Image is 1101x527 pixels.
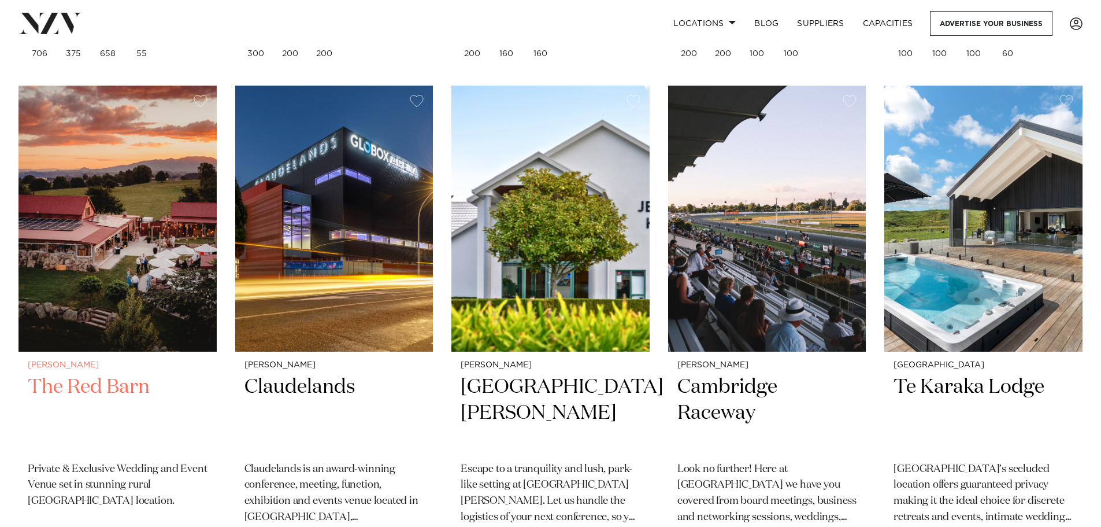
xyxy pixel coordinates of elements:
[244,374,424,452] h2: Claudelands
[677,361,857,370] small: [PERSON_NAME]
[930,11,1052,36] a: Advertise your business
[894,374,1073,452] h2: Te Karaka Lodge
[461,462,640,526] p: Escape to a tranquility and lush, park-like setting at [GEOGRAPHIC_DATA][PERSON_NAME]. Let us han...
[788,11,853,36] a: SUPPLIERS
[677,462,857,526] p: Look no further! Here at [GEOGRAPHIC_DATA] we have you covered from board meetings, business and ...
[894,361,1073,370] small: [GEOGRAPHIC_DATA]
[18,13,81,34] img: nzv-logo.png
[664,11,745,36] a: Locations
[461,361,640,370] small: [PERSON_NAME]
[28,374,207,452] h2: The Red Barn
[854,11,922,36] a: Capacities
[677,374,857,452] h2: Cambridge Raceway
[894,462,1073,526] p: [GEOGRAPHIC_DATA]’s secluded location offers guaranteed privacy making it the ideal choice for di...
[461,374,640,452] h2: [GEOGRAPHIC_DATA][PERSON_NAME]
[28,361,207,370] small: [PERSON_NAME]
[28,462,207,510] p: Private & Exclusive Wedding and Event Venue set in stunning rural [GEOGRAPHIC_DATA] location.
[244,462,424,526] p: Claudelands is an award-winning conference, meeting, function, exhibition and events venue locate...
[745,11,788,36] a: BLOG
[244,361,424,370] small: [PERSON_NAME]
